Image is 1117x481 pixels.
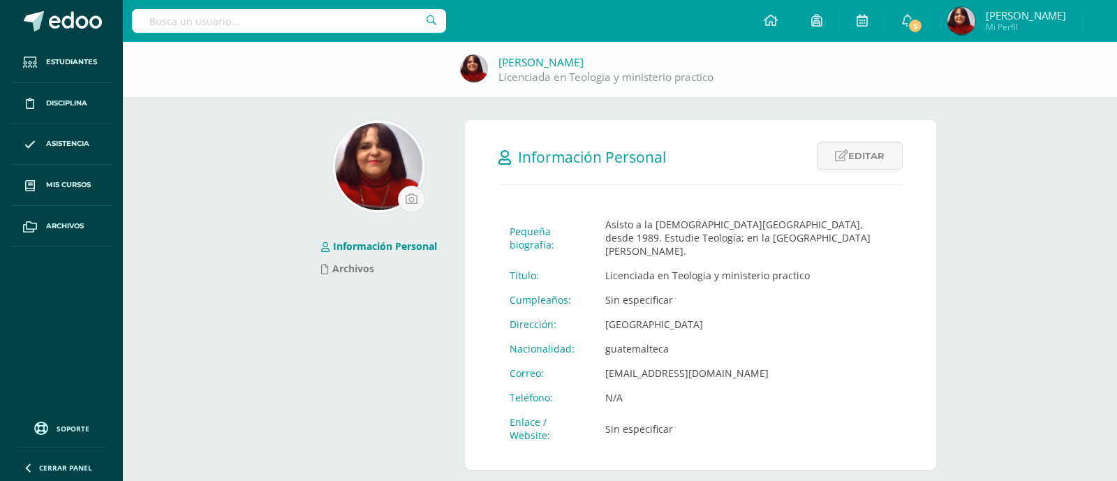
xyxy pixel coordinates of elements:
[908,18,923,34] span: 5
[986,8,1066,22] span: [PERSON_NAME]
[498,410,594,447] td: Enlace / Website:
[498,55,584,70] a: [PERSON_NAME]
[594,385,903,410] td: N/A
[594,288,903,312] td: Sin especificar
[498,212,594,263] td: Pequeña biografía:
[17,418,106,437] a: Soporte
[498,361,594,385] td: Correo:
[594,410,903,447] td: Sin especificar
[594,336,903,361] td: guatemalteca
[947,7,975,35] img: d248c094c19dab2ae85806b15bf65b8b.png
[817,142,903,170] a: Editar
[321,262,374,275] a: Archivos
[594,361,903,385] td: [EMAIL_ADDRESS][DOMAIN_NAME]
[594,263,903,288] td: Licenciada en Teologia y ministerio practico
[498,288,594,312] td: Cumpleaños:
[57,424,89,434] span: Soporte
[46,57,97,68] span: Estudiantes
[39,463,92,473] span: Cerrar panel
[132,9,446,33] input: Busca un usuario...
[46,98,87,109] span: Disciplina
[46,138,89,149] span: Asistencia
[321,239,437,253] a: Información Personal
[498,70,713,84] a: Licenciada en Teologia y ministerio practico
[498,385,594,410] td: Teléfono:
[498,312,594,336] td: Dirección:
[46,179,91,191] span: Mis cursos
[498,336,594,361] td: Nacionalidad:
[986,21,1066,33] span: Mi Perfil
[11,83,112,124] a: Disciplina
[11,124,112,165] a: Asistencia
[46,221,84,232] span: Archivos
[11,206,112,247] a: Archivos
[460,54,488,82] img: d248c094c19dab2ae85806b15bf65b8b.png
[498,263,594,288] td: Título:
[518,147,666,167] span: Información Personal
[11,165,112,206] a: Mis cursos
[594,312,903,336] td: [GEOGRAPHIC_DATA]
[11,42,112,83] a: Estudiantes
[335,123,422,210] img: cad21538dd7a18f7a84cad8a40d2661d.png
[594,212,903,263] td: Asisto a la [DEMOGRAPHIC_DATA][GEOGRAPHIC_DATA], desde 1989. Estudie Teología; en la [GEOGRAPHIC_...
